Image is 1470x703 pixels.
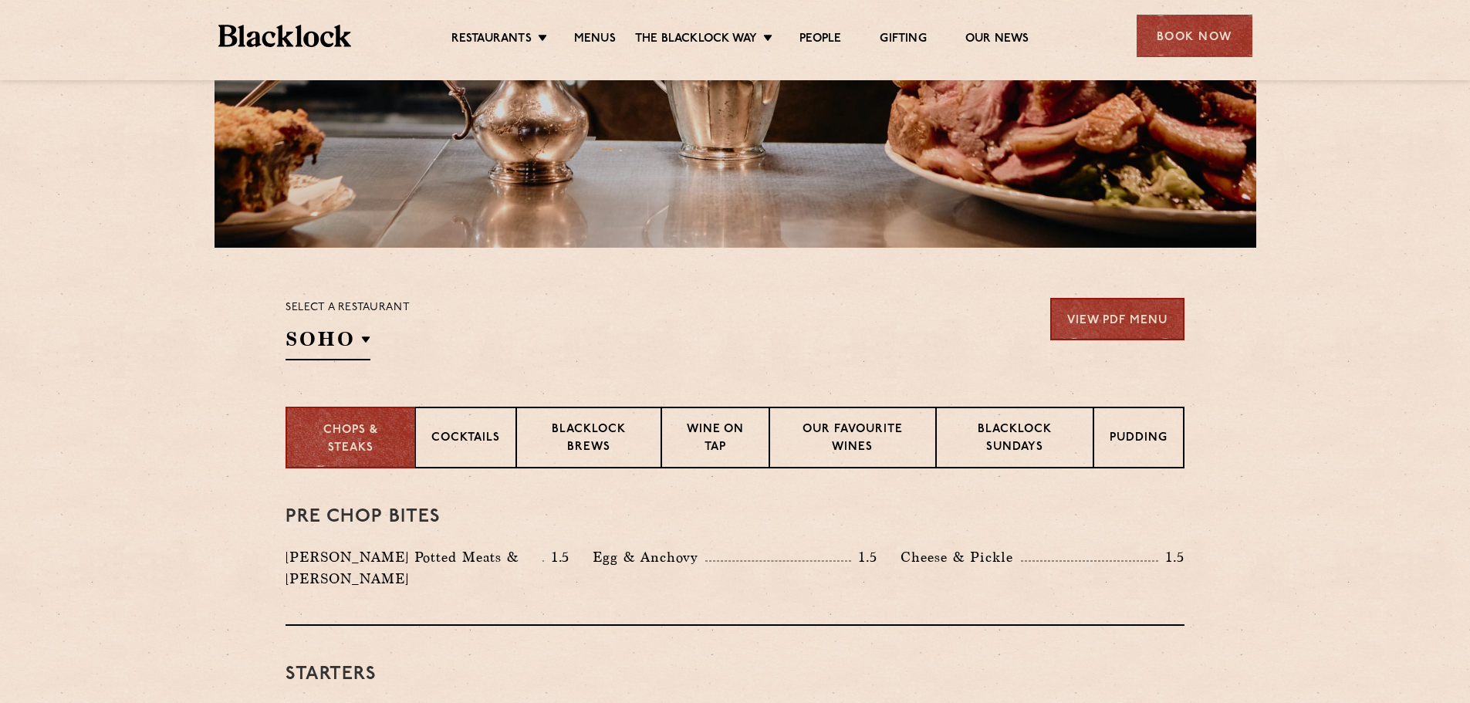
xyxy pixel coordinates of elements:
[1137,15,1252,57] div: Book Now
[286,326,370,360] h2: SOHO
[965,32,1029,49] a: Our News
[218,25,352,47] img: BL_Textured_Logo-footer-cropped.svg
[302,422,399,457] p: Chops & Steaks
[799,32,841,49] a: People
[593,546,705,568] p: Egg & Anchovy
[286,298,410,318] p: Select a restaurant
[635,32,757,49] a: The Blacklock Way
[286,546,542,590] p: [PERSON_NAME] Potted Meats & [PERSON_NAME]
[286,664,1184,684] h3: Starters
[544,547,570,567] p: 1.5
[532,421,645,458] p: Blacklock Brews
[1158,547,1184,567] p: 1.5
[901,546,1021,568] p: Cheese & Pickle
[880,32,926,49] a: Gifting
[431,430,500,449] p: Cocktails
[286,507,1184,527] h3: Pre Chop Bites
[851,547,877,567] p: 1.5
[1110,430,1168,449] p: Pudding
[678,421,753,458] p: Wine on Tap
[451,32,532,49] a: Restaurants
[952,421,1077,458] p: Blacklock Sundays
[786,421,919,458] p: Our favourite wines
[1050,298,1184,340] a: View PDF Menu
[574,32,616,49] a: Menus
